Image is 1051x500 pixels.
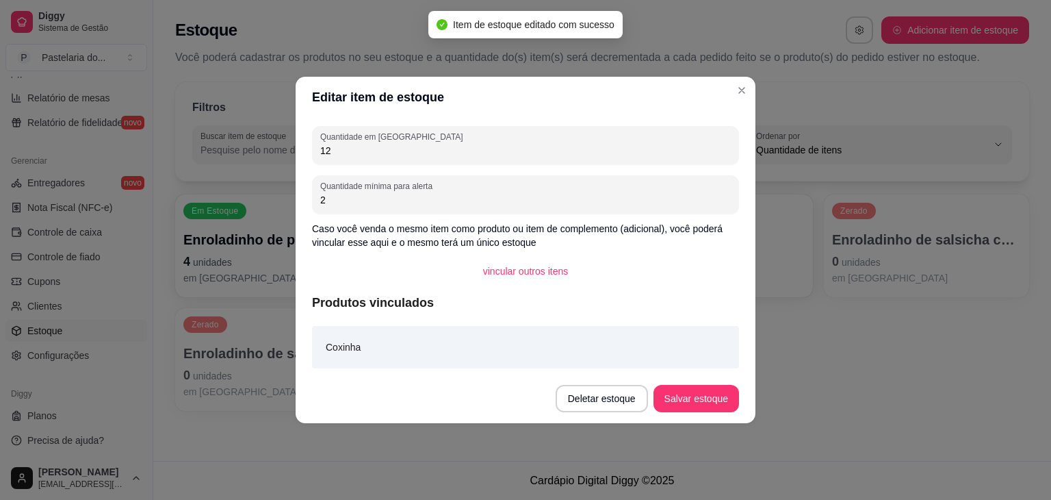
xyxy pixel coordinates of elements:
span: check-circle [437,19,447,30]
header: Editar item de estoque [296,77,755,118]
button: Salvar estoque [653,385,739,412]
article: Coxinha [326,340,361,355]
article: Produtos vinculados [312,293,739,312]
button: Close [731,79,753,101]
p: Caso você venda o mesmo item como produto ou item de complemento (adicional), você poderá vincula... [312,222,739,249]
button: Deletar estoque [556,385,648,412]
label: Quantidade em [GEOGRAPHIC_DATA] [320,131,467,142]
label: Quantidade mínima para alerta [320,180,437,192]
input: Quantidade em estoque [320,144,731,158]
button: vincular outros itens [472,258,580,285]
span: Item de estoque editado com sucesso [453,19,614,30]
input: Quantidade mínima para alerta [320,193,731,207]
